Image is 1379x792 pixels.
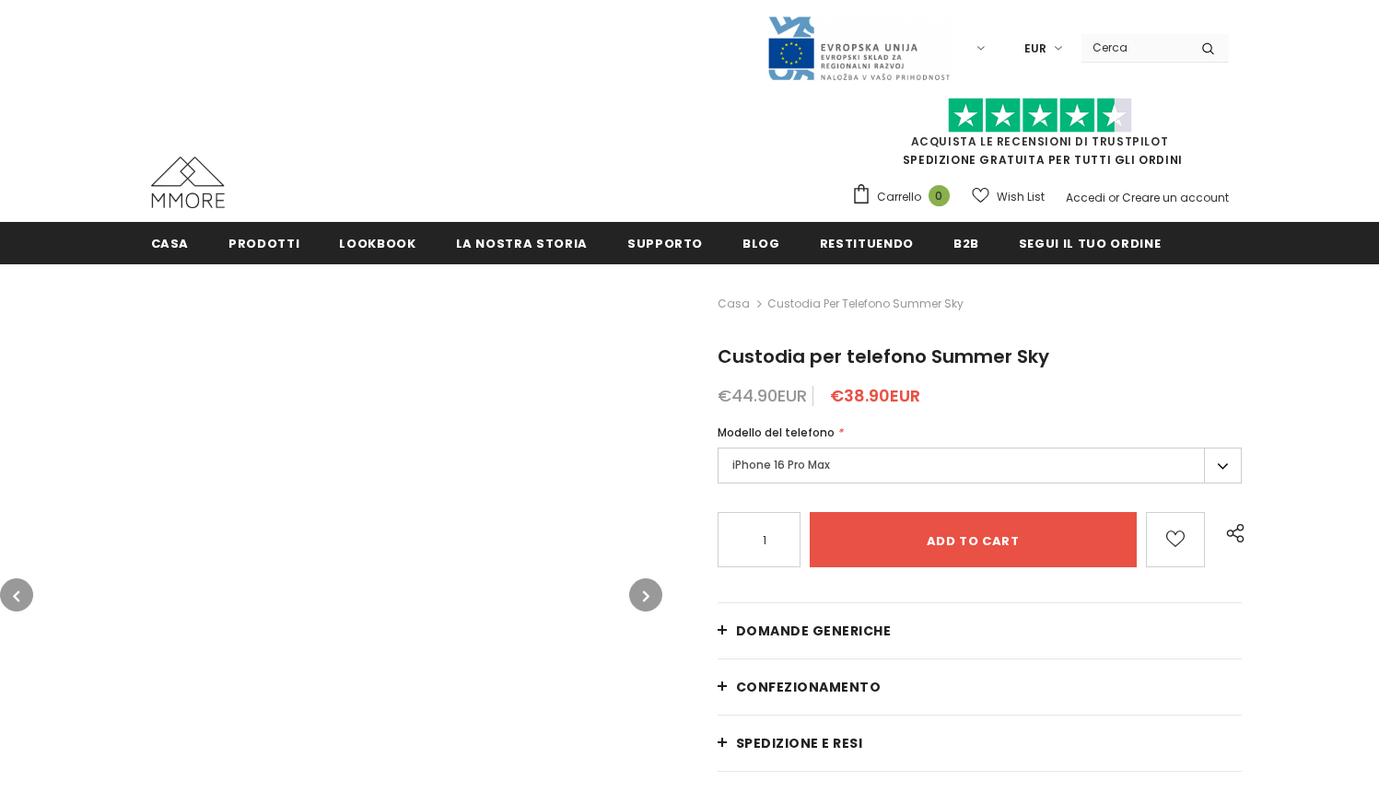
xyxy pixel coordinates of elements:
[456,222,588,263] a: La nostra storia
[718,659,1243,715] a: CONFEZIONAMENTO
[1019,235,1161,252] span: Segui il tuo ordine
[948,98,1132,134] img: Fidati di Pilot Stars
[736,678,882,696] span: CONFEZIONAMENTO
[718,344,1049,369] span: Custodia per telefono Summer Sky
[736,734,863,752] span: Spedizione e resi
[851,183,959,211] a: Carrello 0
[151,235,190,252] span: Casa
[953,222,979,263] a: B2B
[766,15,951,82] img: Javni Razpis
[929,185,950,206] span: 0
[1019,222,1161,263] a: Segui il tuo ordine
[997,188,1045,206] span: Wish List
[718,448,1243,483] label: iPhone 16 Pro Max
[766,40,951,55] a: Javni Razpis
[953,235,979,252] span: B2B
[339,235,415,252] span: Lookbook
[718,384,807,407] span: €44.90EUR
[627,222,703,263] a: supporto
[1108,190,1119,205] span: or
[742,222,780,263] a: Blog
[810,512,1137,567] input: Add to cart
[830,384,920,407] span: €38.90EUR
[718,716,1243,771] a: Spedizione e resi
[1122,190,1229,205] a: Creare un account
[151,222,190,263] a: Casa
[228,235,299,252] span: Prodotti
[1081,34,1187,61] input: Search Site
[820,235,914,252] span: Restituendo
[718,293,750,315] a: Casa
[851,106,1229,168] span: SPEDIZIONE GRATUITA PER TUTTI GLI ORDINI
[718,603,1243,658] a: Domande generiche
[228,222,299,263] a: Prodotti
[718,425,835,440] span: Modello del telefono
[1024,40,1046,58] span: EUR
[877,188,921,206] span: Carrello
[736,622,892,640] span: Domande generiche
[627,235,703,252] span: supporto
[1066,190,1105,205] a: Accedi
[742,235,780,252] span: Blog
[972,181,1045,213] a: Wish List
[151,157,225,208] img: Casi MMORE
[911,134,1169,149] a: Acquista le recensioni di TrustPilot
[456,235,588,252] span: La nostra storia
[767,293,964,315] span: Custodia per telefono Summer Sky
[339,222,415,263] a: Lookbook
[820,222,914,263] a: Restituendo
